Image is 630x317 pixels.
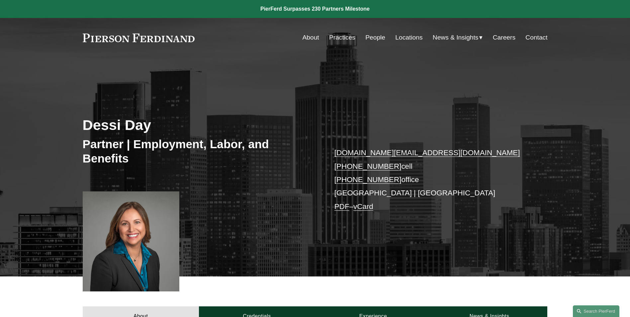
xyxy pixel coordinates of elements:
a: [PHONE_NUMBER] [334,175,402,184]
a: Contact [525,31,547,44]
a: [DOMAIN_NAME][EMAIL_ADDRESS][DOMAIN_NAME] [334,149,520,157]
a: PDF [334,202,349,211]
a: [PHONE_NUMBER] [334,162,402,170]
p: cell office [GEOGRAPHIC_DATA] | [GEOGRAPHIC_DATA] – [334,146,528,213]
a: folder dropdown [433,31,483,44]
span: News & Insights [433,32,479,44]
a: About [303,31,319,44]
h3: Partner | Employment, Labor, and Benefits [83,137,315,166]
a: Careers [493,31,515,44]
a: Practices [329,31,355,44]
a: vCard [353,202,373,211]
a: Search this site [573,305,619,317]
h2: Dessi Day [83,116,315,134]
a: Locations [395,31,422,44]
a: People [365,31,385,44]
